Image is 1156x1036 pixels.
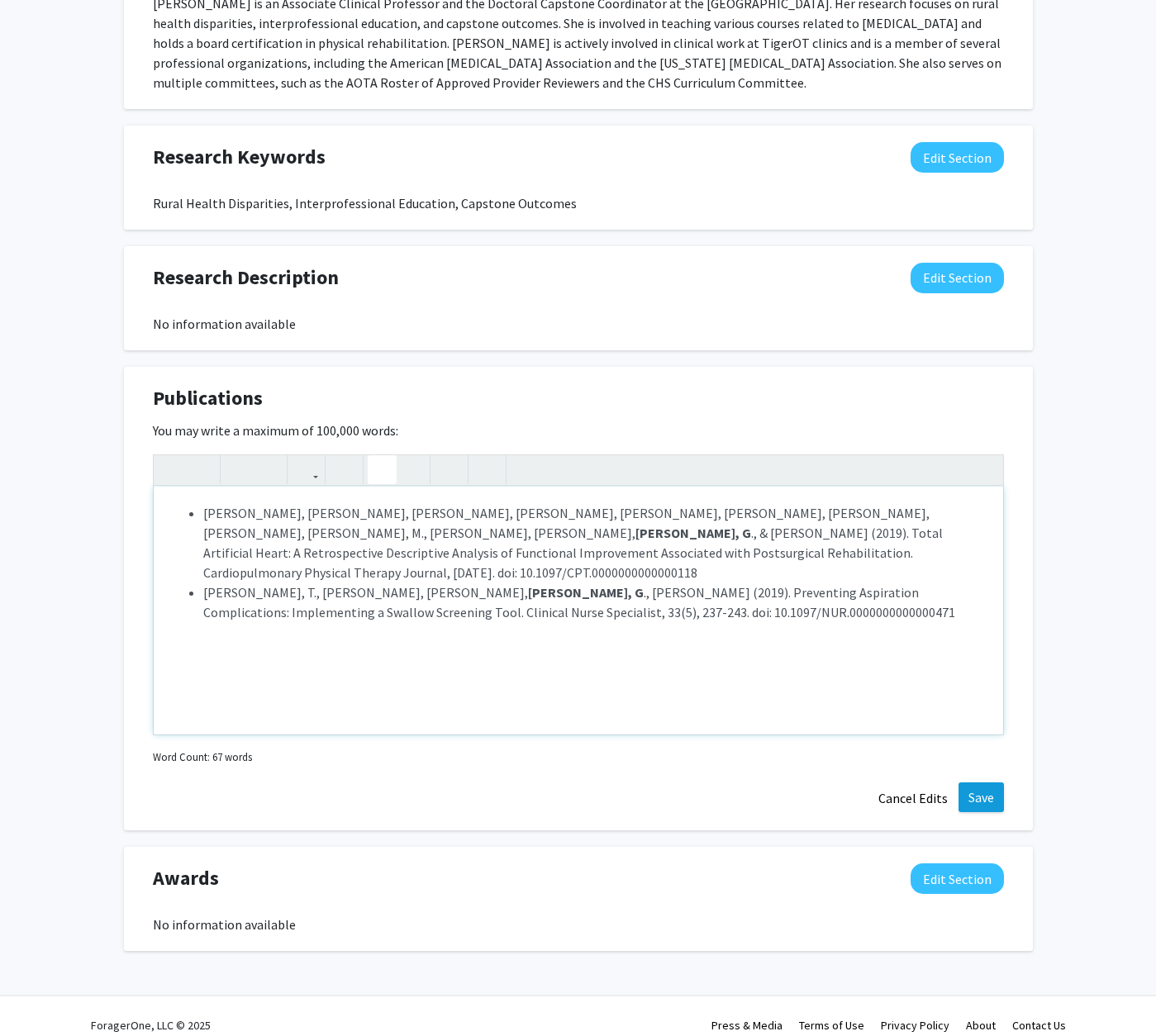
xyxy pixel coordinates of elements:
div: Rural Health Disparities, Interprofessional Education, Capstone Outcomes [153,193,1004,213]
a: About [966,1018,996,1033]
button: Strong (Ctrl + B) [158,455,187,484]
li: [PERSON_NAME], T., [PERSON_NAME], [PERSON_NAME], ., [PERSON_NAME] (2019). Preventing Aspiration C... [203,582,987,622]
button: Emphasis (Ctrl + I) [187,455,216,484]
a: Contact Us [1012,1018,1066,1033]
button: Superscript [225,455,254,484]
button: Unordered list [368,455,397,484]
button: Fullscreen [970,455,999,484]
a: Press & Media [711,1018,783,1033]
span: Awards [153,863,219,893]
button: Edit Research Description [911,263,1004,293]
button: Link [292,455,321,484]
button: Edit Awards [911,863,1004,894]
div: No information available [153,314,1004,334]
li: [PERSON_NAME], [PERSON_NAME], [PERSON_NAME], [PERSON_NAME], [PERSON_NAME], [PERSON_NAME], [PERSON... [203,503,987,582]
a: Privacy Policy [881,1018,949,1033]
small: Word Count: 67 words [153,749,252,765]
label: You may write a maximum of 100,000 words: [153,421,398,440]
span: Research Description [153,263,339,292]
div: Note to users with screen readers: Please deactivate our accessibility plugin for this page as it... [154,487,1003,734]
button: Insert horizontal rule [473,455,502,484]
button: Subscript [254,455,283,484]
button: Remove format [435,455,464,484]
span: Research Keywords [153,142,326,172]
strong: [PERSON_NAME], G [635,525,751,541]
iframe: Chat [12,962,70,1024]
button: Ordered list [397,455,426,484]
span: Publications [153,383,263,413]
div: No information available [153,915,1004,934]
button: Edit Research Keywords [911,142,1004,173]
button: Save [959,782,1004,812]
a: Terms of Use [799,1018,864,1033]
strong: [PERSON_NAME], G [528,584,644,601]
button: Cancel Edits [868,782,959,814]
button: Insert Image [330,455,359,484]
